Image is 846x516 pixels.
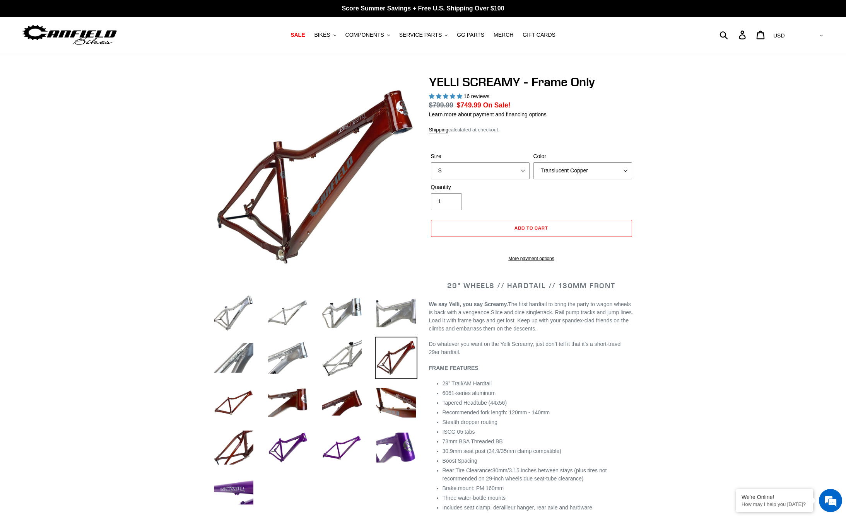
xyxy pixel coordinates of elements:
label: Quantity [431,183,530,191]
div: calculated at checkout. [429,126,634,134]
span: Includes seat clamp, derailleur hanger, rear axle and hardware [443,504,593,511]
img: YELLI SCREAMY - Frame Only [214,76,416,278]
img: Load image into Gallery viewer, YELLI SCREAMY - Frame Only [321,337,363,379]
span: 29” Trail/AM Hardtail [443,380,492,387]
button: Add to cart [431,220,632,237]
span: SALE [291,32,305,38]
p: Slice and dice singletrack. Rail pump tracks and jump lines. Load it with frame bags and get lost... [429,300,634,333]
span: 80mm/3.15 inches between stays (plus tires not recommended on 29-inch wheels due seat-tube cleara... [443,467,607,482]
span: 73mm BSA Threaded BB [443,438,503,444]
b: FRAME FEATURES [429,365,479,371]
span: COMPONENTS [345,32,384,38]
span: ISCG 05 tabs [443,429,475,435]
a: GIFT CARDS [519,30,559,40]
span: Add to cart [514,225,548,231]
span: Stealth dropper routing [443,419,497,425]
li: Rear Tire Clearance: [443,467,634,483]
img: Load image into Gallery viewer, YELLI SCREAMY - Frame Only [267,426,309,469]
span: 6061-series aluminum [443,390,496,396]
s: $799.99 [429,101,453,109]
a: GG PARTS [453,30,488,40]
input: Search [724,26,743,43]
img: Load image into Gallery viewer, YELLI SCREAMY - Frame Only [212,381,255,424]
a: More payment options [431,255,632,262]
label: Color [533,152,632,160]
img: Load image into Gallery viewer, YELLI SCREAMY - Frame Only [212,337,255,379]
img: Load image into Gallery viewer, YELLI SCREAMY - Frame Only [375,426,417,469]
img: Load image into Gallery viewer, YELLI SCREAMY - Frame Only [212,471,255,514]
a: Learn more about payment and financing options [429,111,547,118]
img: Load image into Gallery viewer, YELLI SCREAMY - Frame Only [375,292,417,334]
a: SALE [287,30,309,40]
span: Brake mount: PM 160mm [443,485,504,491]
span: SERVICE PARTS [399,32,442,38]
h1: YELLI SCREAMY - Frame Only [429,75,634,89]
span: GG PARTS [457,32,484,38]
a: Shipping [429,127,449,133]
span: Boost Spacing [443,458,477,464]
b: We say Yelli, you say Screamy. [429,301,508,307]
button: COMPONENTS [342,30,394,40]
span: 16 reviews [463,93,489,99]
span: Three water-bottle mounts [443,495,506,501]
label: Size [431,152,530,160]
span: $749.99 [457,101,481,109]
button: SERVICE PARTS [395,30,451,40]
span: The first hardtail to bring the party to wagon wheels is back with a vengeance. [429,301,631,315]
img: Canfield Bikes [21,23,118,47]
img: Load image into Gallery viewer, YELLI SCREAMY - Frame Only [321,292,363,334]
span: BIKES [314,32,330,38]
span: 5.00 stars [429,93,464,99]
img: Load image into Gallery viewer, YELLI SCREAMY - Frame Only [212,292,255,334]
div: We're Online! [742,494,807,500]
img: Load image into Gallery viewer, YELLI SCREAMY - Frame Only [321,381,363,424]
span: Do whatever you want on the Yelli Screamy, just don’t tell it that it’s a short-travel 29er hardt... [429,341,622,355]
img: Load image into Gallery viewer, YELLI SCREAMY - Frame Only [212,426,255,469]
span: 30.9mm seat post (34.9/35mm clamp compatible) [443,448,561,454]
img: Load image into Gallery viewer, YELLI SCREAMY - Frame Only [375,337,417,379]
span: Tapered Headtube (44x56) [443,400,507,406]
p: How may I help you today? [742,501,807,507]
img: Load image into Gallery viewer, YELLI SCREAMY - Frame Only [267,337,309,379]
span: Recommended fork length: 120mm - 140mm [443,409,550,416]
a: MERCH [490,30,517,40]
img: Load image into Gallery viewer, YELLI SCREAMY - Frame Only [375,381,417,424]
img: Load image into Gallery viewer, YELLI SCREAMY - Frame Only [267,381,309,424]
img: Load image into Gallery viewer, YELLI SCREAMY - Frame Only [321,426,363,469]
span: 29" WHEELS // HARDTAIL // 130MM FRONT [447,281,615,290]
span: GIFT CARDS [523,32,555,38]
img: Load image into Gallery viewer, YELLI SCREAMY - Frame Only [267,292,309,334]
span: On Sale! [483,100,511,110]
span: MERCH [494,32,513,38]
button: BIKES [310,30,340,40]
